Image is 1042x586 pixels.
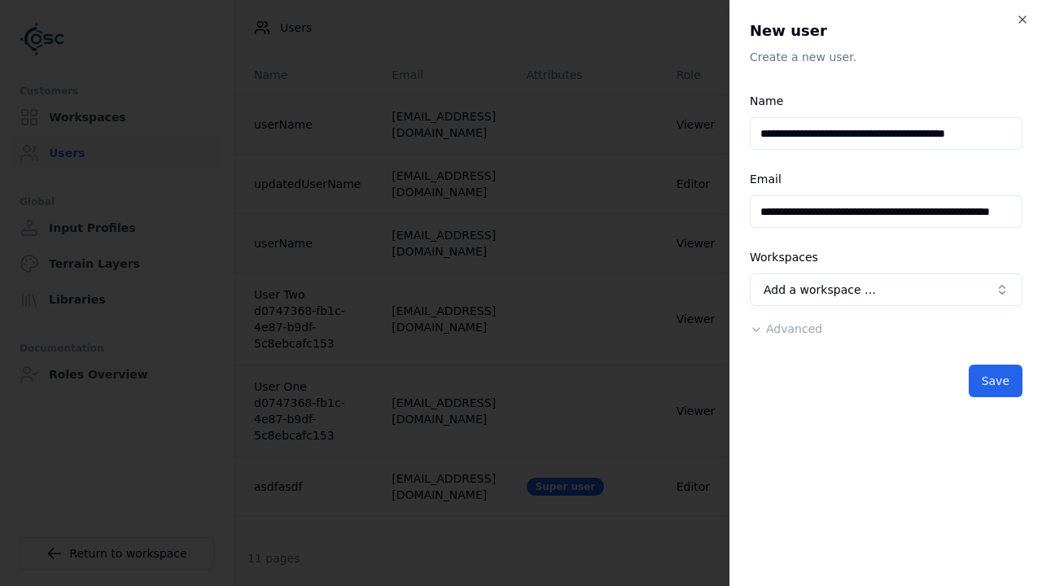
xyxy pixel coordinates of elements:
[764,282,876,298] span: Add a workspace …
[750,251,818,264] label: Workspaces
[969,365,1022,397] button: Save
[750,173,781,186] label: Email
[750,20,1022,42] h2: New user
[750,321,822,337] button: Advanced
[750,94,783,107] label: Name
[766,322,822,335] span: Advanced
[750,49,1022,65] p: Create a new user.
